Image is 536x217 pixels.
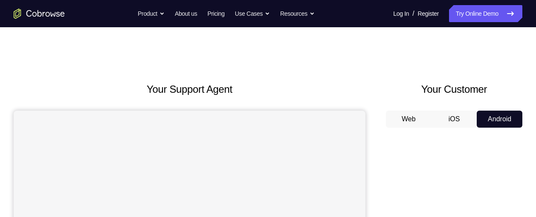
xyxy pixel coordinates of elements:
[477,111,522,128] button: Android
[235,5,270,22] button: Use Cases
[386,82,522,97] h2: Your Customer
[175,5,197,22] a: About us
[14,82,365,97] h2: Your Support Agent
[207,5,224,22] a: Pricing
[449,5,522,22] a: Try Online Demo
[14,9,65,19] a: Go to the home page
[386,111,432,128] button: Web
[432,111,477,128] button: iOS
[280,5,315,22] button: Resources
[138,5,165,22] button: Product
[393,5,409,22] a: Log In
[418,5,439,22] a: Register
[412,9,414,19] span: /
